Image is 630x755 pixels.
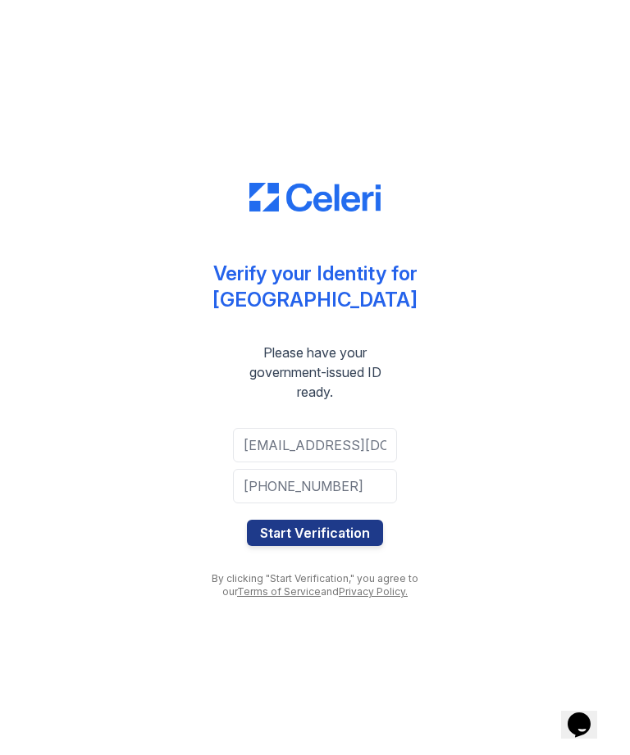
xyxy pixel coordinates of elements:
div: By clicking "Start Verification," you agree to our and [200,572,430,598]
iframe: chat widget [561,689,614,739]
a: Terms of Service [237,585,321,598]
img: CE_Logo_Blue-a8612792a0a2168367f1c8372b55b34899dd931a85d93a1a3d3e32e68fde9ad4.png [249,183,381,212]
a: Privacy Policy. [339,585,408,598]
div: Verify your Identity for [GEOGRAPHIC_DATA] [212,261,418,313]
button: Start Verification [247,520,383,546]
div: Please have your government-issued ID ready. [200,343,430,402]
input: Phone [233,469,397,503]
input: Email [233,428,397,462]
